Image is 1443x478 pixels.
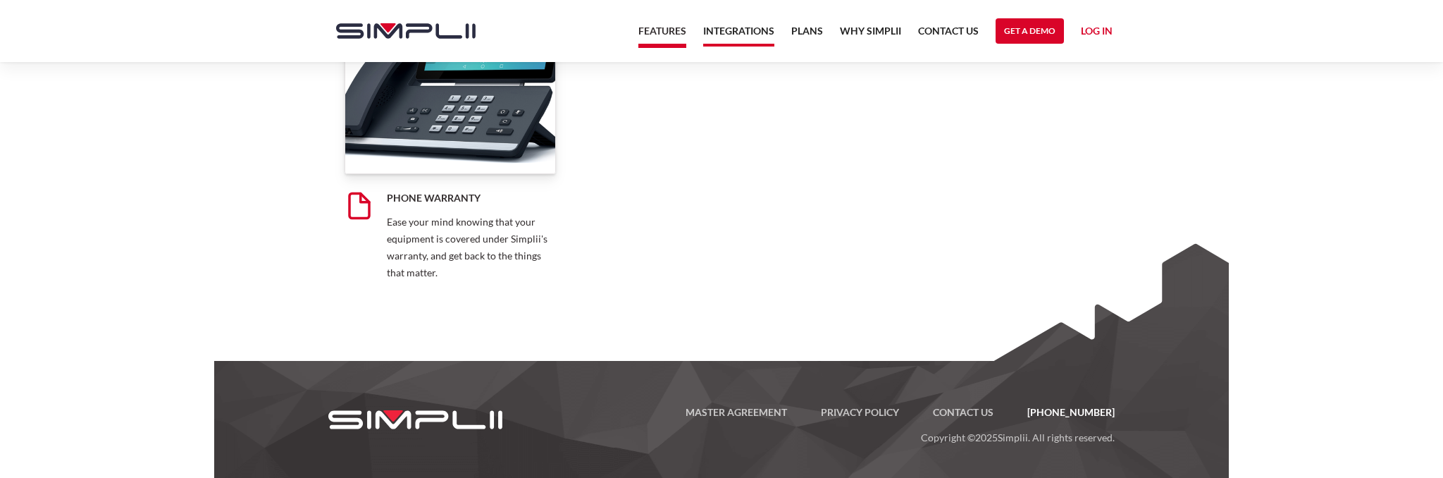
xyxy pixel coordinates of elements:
a: Log in [1081,23,1113,44]
a: Master Agreement [669,404,804,421]
a: Integrations [703,23,774,47]
a: Contact US [916,404,1010,421]
span: 2025 [975,431,998,443]
p: Ease your mind knowing that your equipment is covered under Simplii's warranty, and get back to t... [387,214,556,281]
p: Copyright © Simplii. All rights reserved. [528,421,1115,446]
h5: Phone Warranty [387,191,556,205]
a: Get a Demo [996,18,1064,44]
a: [PHONE_NUMBER] [1010,404,1115,421]
a: Plans [791,23,823,48]
a: Why Simplii [840,23,901,48]
img: Simplii [336,23,476,39]
a: Contact US [918,23,979,48]
a: Features [638,23,686,48]
a: Privacy Policy [804,404,916,421]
